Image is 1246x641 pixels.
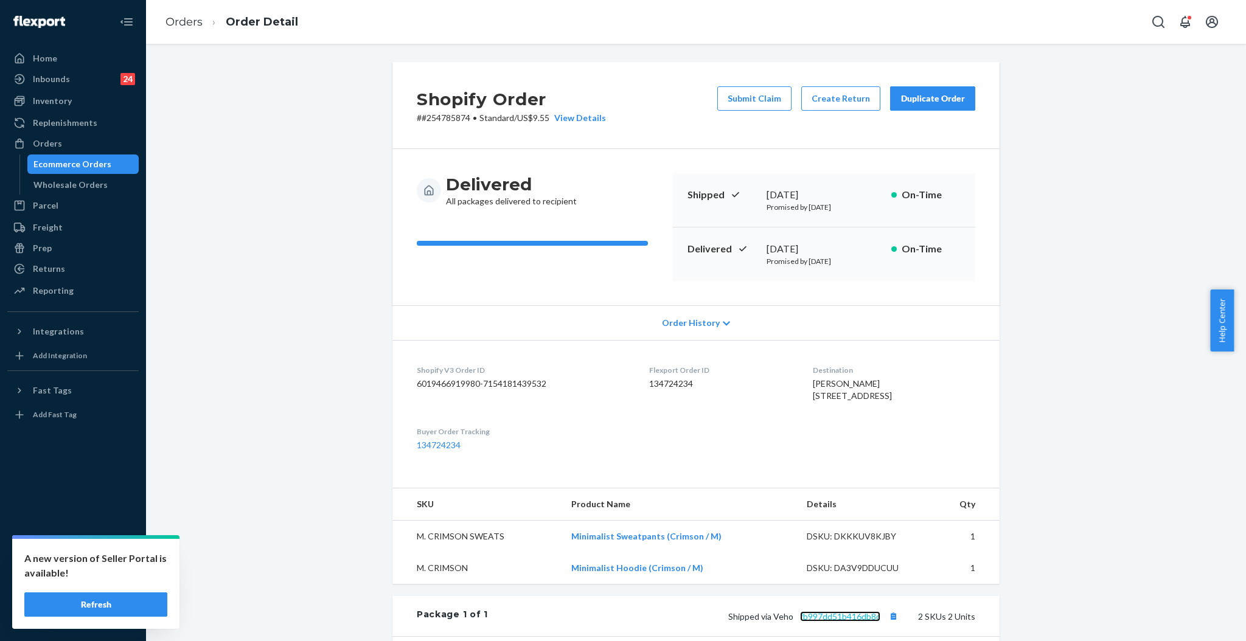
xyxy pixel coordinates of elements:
[417,365,630,375] dt: Shopify V3 Order ID
[7,545,139,564] a: Settings
[1210,289,1234,352] button: Help Center
[900,92,965,105] div: Duplicate Order
[417,440,461,450] a: 134724234
[446,173,577,207] div: All packages delivered to recipient
[33,409,77,420] div: Add Fast Tag
[7,238,139,258] a: Prep
[767,256,882,266] p: Promised by [DATE]
[728,611,901,622] span: Shipped via Veho
[767,188,882,202] div: [DATE]
[114,10,139,34] button: Close Navigation
[687,242,757,256] p: Delivered
[7,586,139,606] a: Help Center
[562,488,797,521] th: Product Name
[7,134,139,153] a: Orders
[1200,10,1224,34] button: Open account menu
[813,378,892,401] span: [PERSON_NAME] [STREET_ADDRESS]
[33,52,57,64] div: Home
[662,317,720,329] span: Order History
[120,73,135,85] div: 24
[571,531,722,541] a: Minimalist Sweatpants (Crimson / M)
[24,592,167,617] button: Refresh
[885,608,901,624] button: Copy tracking number
[33,95,72,107] div: Inventory
[930,488,1000,521] th: Qty
[13,16,65,28] img: Flexport logo
[417,86,606,112] h2: Shopify Order
[7,346,139,366] a: Add Integration
[33,384,72,397] div: Fast Tags
[27,154,139,174] a: Ecommerce Orders
[7,259,139,279] a: Returns
[902,242,961,256] p: On-Time
[7,49,139,68] a: Home
[687,188,757,202] p: Shipped
[7,91,139,111] a: Inventory
[807,530,921,542] div: DSKU: DKKKUV8KJBY
[33,263,65,275] div: Returns
[226,15,298,29] a: Order Detail
[24,551,167,580] p: A new version of Seller Portal is available!
[488,608,975,624] div: 2 SKUs 2 Units
[7,113,139,133] a: Replenishments
[7,322,139,341] button: Integrations
[7,566,139,585] a: Talk to Support
[33,325,84,338] div: Integrations
[392,488,562,521] th: SKU
[1173,10,1197,34] button: Open notifications
[33,221,63,234] div: Freight
[767,202,882,212] p: Promised by [DATE]
[156,4,308,40] ol: breadcrumbs
[7,281,139,300] a: Reporting
[417,112,606,124] p: # #254785874 / US$9.55
[33,179,108,191] div: Wholesale Orders
[33,199,58,212] div: Parcel
[33,137,62,150] div: Orders
[7,218,139,237] a: Freight
[902,188,961,202] p: On-Time
[930,521,1000,553] td: 1
[767,242,882,256] div: [DATE]
[479,113,514,123] span: Standard
[473,113,477,123] span: •
[7,196,139,215] a: Parcel
[392,552,562,584] td: M. CRIMSON
[33,242,52,254] div: Prep
[7,607,139,626] button: Give Feedback
[813,365,975,375] dt: Destination
[417,426,630,437] dt: Buyer Order Tracking
[446,173,577,195] h3: Delivered
[1146,10,1171,34] button: Open Search Box
[417,378,630,390] dd: 6019466919980-7154181439532
[33,350,87,361] div: Add Integration
[800,611,880,622] a: fb997dd51b416db8c
[801,86,880,111] button: Create Return
[571,563,703,573] a: Minimalist Hoodie (Crimson / M)
[33,117,97,129] div: Replenishments
[649,378,793,390] dd: 134724234
[165,15,203,29] a: Orders
[33,158,111,170] div: Ecommerce Orders
[7,405,139,424] a: Add Fast Tag
[549,112,606,124] button: View Details
[890,86,975,111] button: Duplicate Order
[7,69,139,89] a: Inbounds24
[797,488,931,521] th: Details
[649,365,793,375] dt: Flexport Order ID
[807,562,921,574] div: DSKU: DA3V9DDUCUU
[33,285,74,297] div: Reporting
[930,552,1000,584] td: 1
[7,381,139,400] button: Fast Tags
[717,86,792,111] button: Submit Claim
[392,521,562,553] td: M. CRIMSON SWEATS
[417,608,488,624] div: Package 1 of 1
[33,73,70,85] div: Inbounds
[27,175,139,195] a: Wholesale Orders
